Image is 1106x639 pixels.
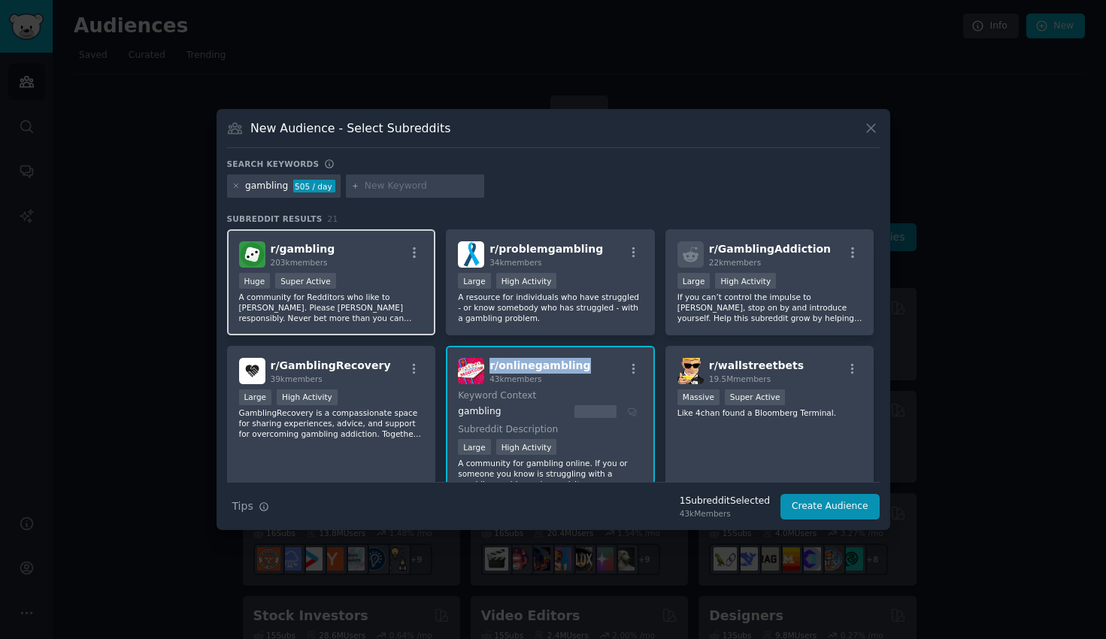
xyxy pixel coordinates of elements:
p: GamblingRecovery is a compassionate space for sharing experiences, advice, and support for overco... [239,407,424,439]
div: 1 Subreddit Selected [680,495,770,508]
button: Tips [227,493,274,519]
span: 21 [328,214,338,223]
div: 43k Members [680,508,770,519]
span: 22k members [709,258,761,267]
div: Super Active [275,273,336,289]
span: 43k members [489,374,541,383]
img: gambling [239,241,265,268]
img: onlinegambling [458,358,484,384]
button: Create Audience [780,494,880,519]
span: r/ onlinegambling [489,359,590,371]
dt: Subreddit Description [458,423,643,437]
h3: Search keywords [227,159,320,169]
div: Large [239,389,272,405]
div: Super Active [725,389,786,405]
div: Large [458,439,491,455]
p: A resource for individuals who have struggled - or know somebody who has struggled - with a gambl... [458,292,643,323]
span: 39k members [271,374,323,383]
h3: New Audience - Select Subreddits [250,120,450,136]
div: 505 / day [293,180,335,193]
div: Huge [239,273,271,289]
div: High Activity [277,389,338,405]
span: r/ wallstreetbets [709,359,804,371]
img: problemgambling [458,241,484,268]
img: GamblingRecovery [239,358,265,384]
span: Tips [232,498,253,514]
span: r/ GamblingAddiction [709,243,831,255]
span: r/ problemgambling [489,243,603,255]
input: New Keyword [365,180,479,193]
p: If you can’t control the impulse to [PERSON_NAME], stop on by and introduce yourself. Help this s... [677,292,862,323]
div: Large [677,273,711,289]
div: Massive [677,389,720,405]
p: A community for gambling online. If you or someone you know is struggling with a gambling problem... [458,458,643,500]
p: Like 4chan found a Bloomberg Terminal. [677,407,862,418]
span: r/ GamblingRecovery [271,359,391,371]
span: 19.5M members [709,374,771,383]
div: gambling [458,405,569,419]
div: High Activity [496,439,557,455]
span: r/ gambling [271,243,335,255]
div: High Activity [496,273,557,289]
span: 203k members [271,258,328,267]
span: 34k members [489,258,541,267]
div: gambling [245,180,288,193]
div: High Activity [715,273,776,289]
span: Subreddit Results [227,214,323,224]
dt: Keyword Context [458,389,638,403]
div: Large [458,273,491,289]
p: A community for Redditors who like to [PERSON_NAME]. Please [PERSON_NAME] responsibly. Never bet ... [239,292,424,323]
img: wallstreetbets [677,358,704,384]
